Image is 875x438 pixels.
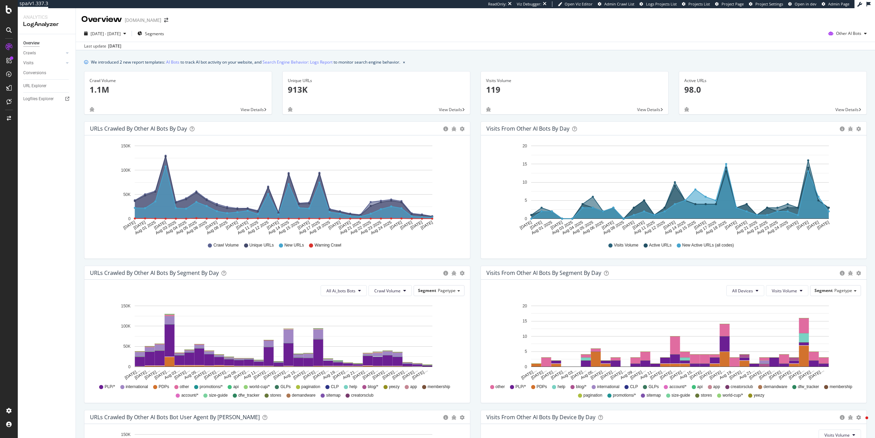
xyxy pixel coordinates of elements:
span: Other AI Bots [836,30,861,36]
button: Other AI Bots [825,28,870,39]
iframe: Intercom live chat [852,415,868,431]
span: Segments [145,31,164,37]
span: [DATE] - [DATE] [91,31,121,37]
div: Last update [84,43,121,49]
div: [DATE] [108,43,121,49]
button: [DATE] - [DATE] [81,28,129,39]
button: Segments [135,28,167,39]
